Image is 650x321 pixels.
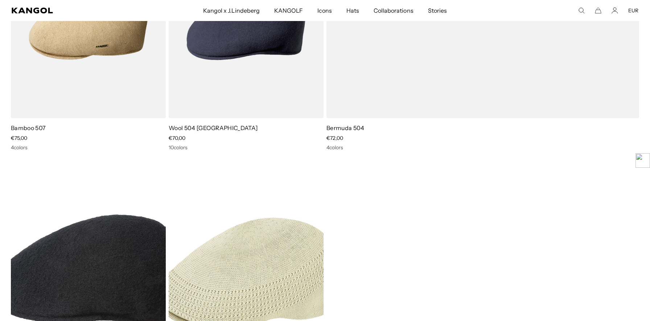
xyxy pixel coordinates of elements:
[326,135,343,141] span: €72,00
[169,135,185,141] span: €70,00
[326,144,639,151] div: 4 colors
[628,7,638,14] button: EUR
[12,8,135,13] a: Kangol
[595,7,601,14] button: Cart
[169,124,258,132] a: Wool 504 [GEOGRAPHIC_DATA]
[612,7,618,14] a: Account
[11,144,166,151] div: 4 colors
[326,124,365,132] a: Bermuda 504
[11,135,27,141] span: €75,00
[11,124,46,132] a: Bamboo 507
[578,7,585,14] summary: Search here
[169,144,324,151] div: 10 colors
[635,153,650,168] img: logo.png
